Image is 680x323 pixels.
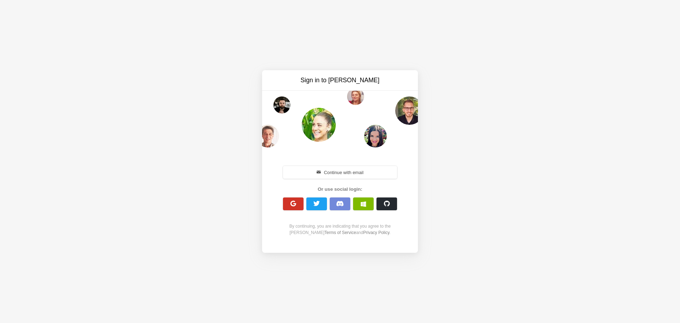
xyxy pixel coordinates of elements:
[363,230,389,235] a: Privacy Policy
[279,223,401,236] div: By continuing, you are indicating that you agree to the [PERSON_NAME] and .
[279,186,401,193] div: Or use social login:
[324,230,356,235] a: Terms of Service
[283,166,397,179] button: Continue with email
[280,76,399,85] h3: Sign in to [PERSON_NAME]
